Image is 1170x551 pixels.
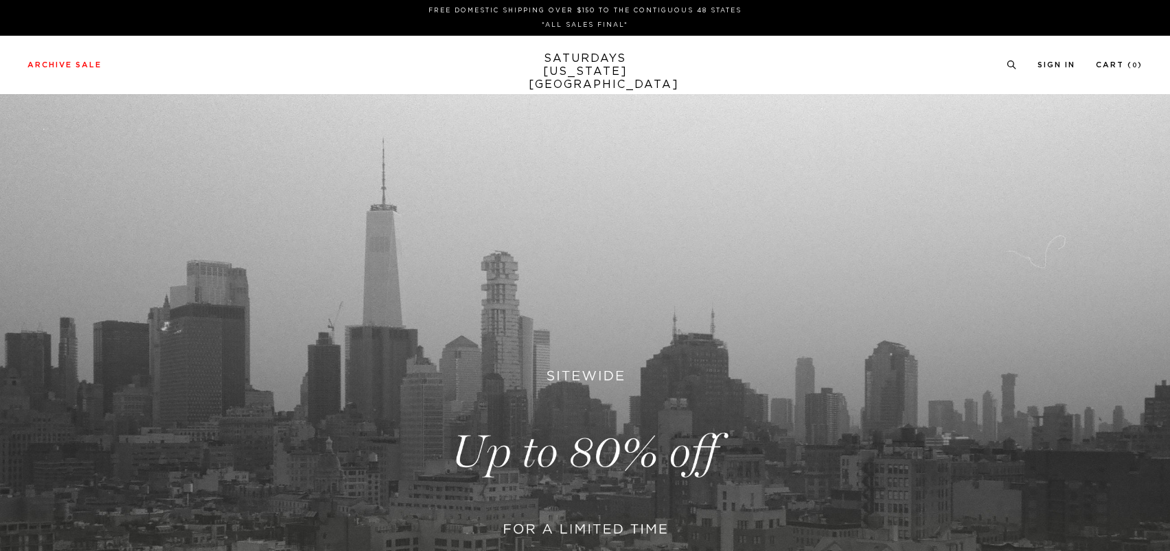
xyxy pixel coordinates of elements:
p: *ALL SALES FINAL* [33,20,1137,30]
a: Sign In [1037,61,1075,69]
a: Cart (0) [1096,61,1143,69]
a: SATURDAYS[US_STATE][GEOGRAPHIC_DATA] [529,52,642,91]
small: 0 [1132,63,1138,69]
a: Archive Sale [27,61,102,69]
p: FREE DOMESTIC SHIPPING OVER $150 TO THE CONTIGUOUS 48 STATES [33,5,1137,16]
